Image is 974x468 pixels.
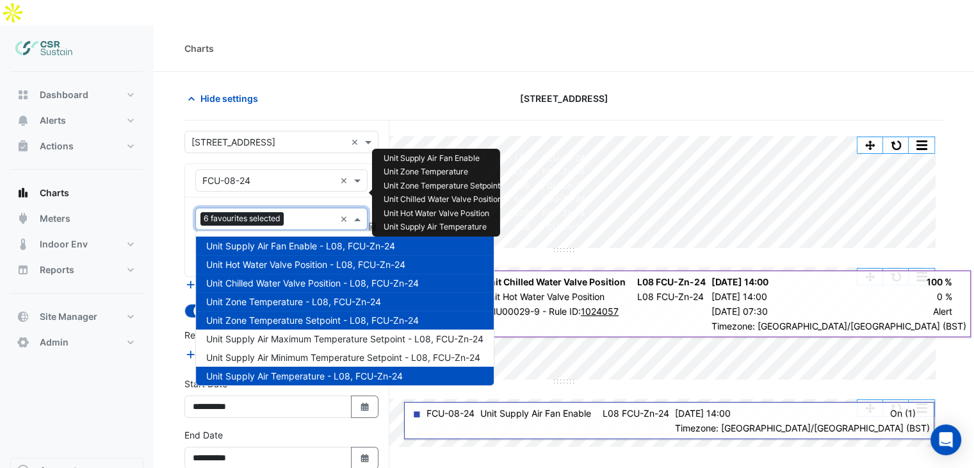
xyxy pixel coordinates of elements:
fa-icon: Select Date [359,401,371,412]
button: Add Equipment [184,278,262,292]
span: Indoor Env [40,238,88,251]
app-icon: Site Manager [17,310,29,323]
label: Reference Lines [184,328,252,342]
span: 6 favourites selected [200,212,284,225]
button: Add Reference Line [184,347,280,362]
app-icon: Admin [17,336,29,349]
span: Clear [340,212,351,226]
img: Company Logo [15,36,73,62]
button: Indoor Env [10,231,143,257]
td: Unit Zone Temperature [377,165,508,180]
span: Unit Zone Temperature Setpoint - L08, FCU-Zn-24 [206,315,419,326]
button: Reset [883,137,909,153]
div: Options List [196,231,494,385]
td: FCU-Zn-24 [536,221,592,235]
span: Unit Chilled Water Valve Position - L08, FCU-Zn-24 [206,278,419,288]
span: Clear [340,174,351,187]
td: Unit Zone Temperature Setpoint [377,179,508,193]
div: Charts [184,42,214,55]
span: [STREET_ADDRESS] [520,92,608,105]
button: Meters [10,206,143,231]
button: Charts [10,180,143,206]
td: L08 [508,206,536,221]
td: Unit Supply Air Fan Enable [377,151,508,165]
app-icon: Reports [17,263,29,276]
td: Unit Supply Air Temperature [377,221,508,235]
button: Actions [10,133,143,159]
app-icon: Meters [17,212,29,225]
button: More Options [909,400,934,416]
span: Dashboard [40,88,88,101]
td: L08 [508,221,536,235]
span: Alerts [40,114,66,127]
button: Pan [857,400,883,416]
span: Unit Supply Air Fan Enable - L08, FCU-Zn-24 [206,240,395,251]
div: Open Intercom Messenger [930,424,961,455]
span: Unit Supply Air Temperature - L08, FCU-Zn-24 [206,371,403,381]
app-icon: Indoor Env [17,238,29,251]
app-icon: Dashboard [17,88,29,101]
span: Unit Supply Air Maximum Temperature Setpoint - L08, FCU-Zn-24 [206,333,483,344]
label: End Date [184,428,223,442]
span: Clear [351,135,362,149]
td: FCU-Zn-24 [536,165,592,180]
span: Unit Zone Temperature - L08, FCU-Zn-24 [206,296,381,307]
td: L08 [508,151,536,165]
fa-icon: Select Date [359,453,371,464]
app-icon: Charts [17,187,29,199]
span: Meters [40,212,70,225]
span: Unit Supply Air Minimum Temperature Setpoint - L08, FCU-Zn-24 [206,352,480,363]
td: L08 [508,193,536,207]
td: FCU-Zn-24 [536,151,592,165]
button: Reports [10,257,143,283]
button: Hide settings [184,87,266,110]
td: FCU-Zn-24 [536,206,592,221]
label: Start Date [184,377,227,390]
button: Admin [10,330,143,355]
button: More Options [909,137,934,153]
button: Reset [883,269,909,285]
button: Dashboard [10,82,143,108]
app-icon: Alerts [17,114,29,127]
span: Admin [40,336,69,349]
td: Unit Chilled Water Valve Position [377,193,508,207]
button: Site Manager [10,304,143,330]
td: Unit Hot Water Valve Position [377,206,508,221]
span: Site Manager [40,310,97,323]
td: FCU-Zn-24 [536,179,592,193]
button: Pan [857,269,883,285]
span: Charts [40,187,69,199]
button: More Options [909,269,934,285]
span: Unit Hot Water Valve Position - L08, FCU-Zn-24 [206,259,405,270]
span: Actions [40,140,74,153]
td: FCU-Zn-24 [536,193,592,207]
td: L08 [508,165,536,180]
app-icon: Actions [17,140,29,153]
span: Hide settings [200,92,258,105]
span: Reports [40,263,74,276]
td: L08 [508,179,536,193]
button: Reset [883,400,909,416]
button: Pan [857,137,883,153]
button: Alerts [10,108,143,133]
